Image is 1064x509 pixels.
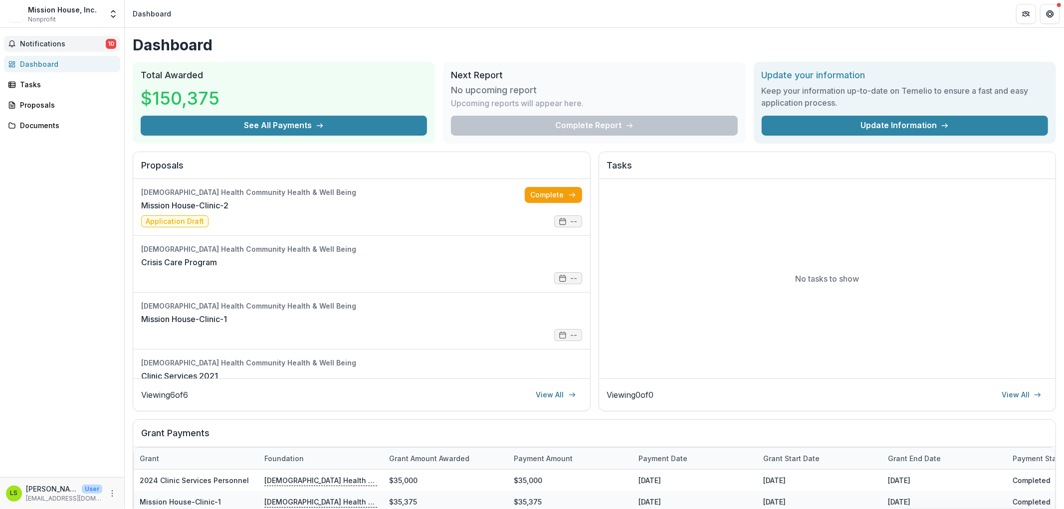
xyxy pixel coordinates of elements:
a: Mission House-Clinic-1 [140,498,221,506]
p: Viewing 6 of 6 [141,389,188,401]
div: Documents [20,120,112,131]
div: Tasks [20,79,112,90]
div: Lucas Seilhymer [10,490,18,497]
a: Mission House-Clinic-2 [141,199,228,211]
p: [EMAIL_ADDRESS][DOMAIN_NAME] [26,494,102,503]
p: [DEMOGRAPHIC_DATA] Health Community Health & Well Being [264,475,377,486]
div: Payment Amount [508,448,633,469]
div: Dashboard [133,8,171,19]
p: Viewing 0 of 0 [607,389,654,401]
h3: Keep your information up-to-date on Temelio to ensure a fast and easy application process. [762,85,1048,109]
a: Mission House-Clinic-1 [141,313,227,325]
div: Payment date [633,448,757,469]
div: Grant start date [757,448,882,469]
div: Grant [134,448,258,469]
a: Update Information [762,116,1048,136]
div: Mission House, Inc. [28,4,97,15]
h2: Proposals [141,160,582,179]
h2: Update your information [762,70,1048,81]
img: Mission House, Inc. [8,6,24,22]
div: Foundation [258,448,383,469]
p: [PERSON_NAME] [26,484,78,494]
div: $35,000 [508,470,633,491]
a: Documents [4,117,120,134]
button: See All Payments [141,116,427,136]
span: Notifications [20,40,106,48]
button: Notifications10 [4,36,120,52]
p: User [82,485,102,494]
a: Dashboard [4,56,120,72]
a: 2024 Clinic Services Personnel [140,476,249,485]
div: Foundation [258,453,310,464]
span: 10 [106,39,116,49]
button: Partners [1016,4,1036,24]
h3: $150,375 [141,85,219,112]
div: [DATE] [633,470,757,491]
a: Complete [525,187,582,203]
div: Proposals [20,100,112,110]
div: Dashboard [20,59,112,69]
div: Payment date [633,453,693,464]
div: Grant end date [882,453,947,464]
div: Grant [134,453,165,464]
p: No tasks to show [795,273,859,285]
h3: No upcoming report [451,85,537,96]
div: Grant start date [757,453,826,464]
div: [DATE] [757,470,882,491]
div: $35,000 [383,470,508,491]
h2: Grant Payments [141,428,1048,447]
button: Open entity switcher [106,4,120,24]
div: Payment Amount [508,453,579,464]
a: View All [996,387,1048,403]
h1: Dashboard [133,36,1056,54]
a: Proposals [4,97,120,113]
p: [DEMOGRAPHIC_DATA] Health Community Health & Well Being [264,496,377,507]
div: Grant end date [882,448,1007,469]
a: Crisis Care Program [141,256,217,268]
div: Grant amount awarded [383,448,508,469]
h2: Total Awarded [141,70,427,81]
button: More [106,488,118,500]
div: [DATE] [882,470,1007,491]
a: Clinic Services 2021 [141,370,218,382]
nav: breadcrumb [129,6,175,21]
a: Tasks [4,76,120,93]
span: Nonprofit [28,15,56,24]
h2: Tasks [607,160,1048,179]
p: Upcoming reports will appear here. [451,97,584,109]
button: Get Help [1040,4,1060,24]
a: View All [530,387,582,403]
div: Grant amount awarded [383,453,475,464]
h2: Next Report [451,70,737,81]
